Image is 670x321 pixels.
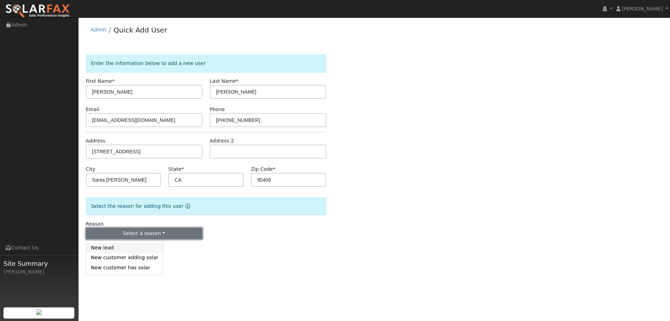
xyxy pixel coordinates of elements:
[86,253,163,263] a: New customer adding solar
[5,4,71,19] img: SolarFax
[86,106,99,113] label: Email
[86,137,105,145] label: Address
[91,27,106,32] a: Admin
[184,203,190,209] a: Reason for new user
[86,166,96,173] label: City
[86,243,163,253] a: New lead
[86,197,326,215] div: Select the reason for adding this user
[273,166,275,172] span: Required
[113,26,167,34] a: Quick Add User
[36,309,42,315] img: retrieve
[168,166,184,173] label: State
[236,78,238,84] span: Required
[86,54,326,72] div: Enter the information below to add a new user
[86,228,202,240] button: Select a reason
[622,6,663,12] span: [PERSON_NAME]
[210,106,225,113] label: Phone
[112,78,114,84] span: Required
[86,220,104,228] label: Reason
[210,137,234,145] label: Address 2
[251,166,275,173] label: Zip Code
[181,166,184,172] span: Required
[3,259,75,268] span: Site Summary
[86,263,163,272] a: New customer has solar
[210,78,238,85] label: Last Name
[3,268,75,276] div: [PERSON_NAME]
[86,78,115,85] label: First Name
